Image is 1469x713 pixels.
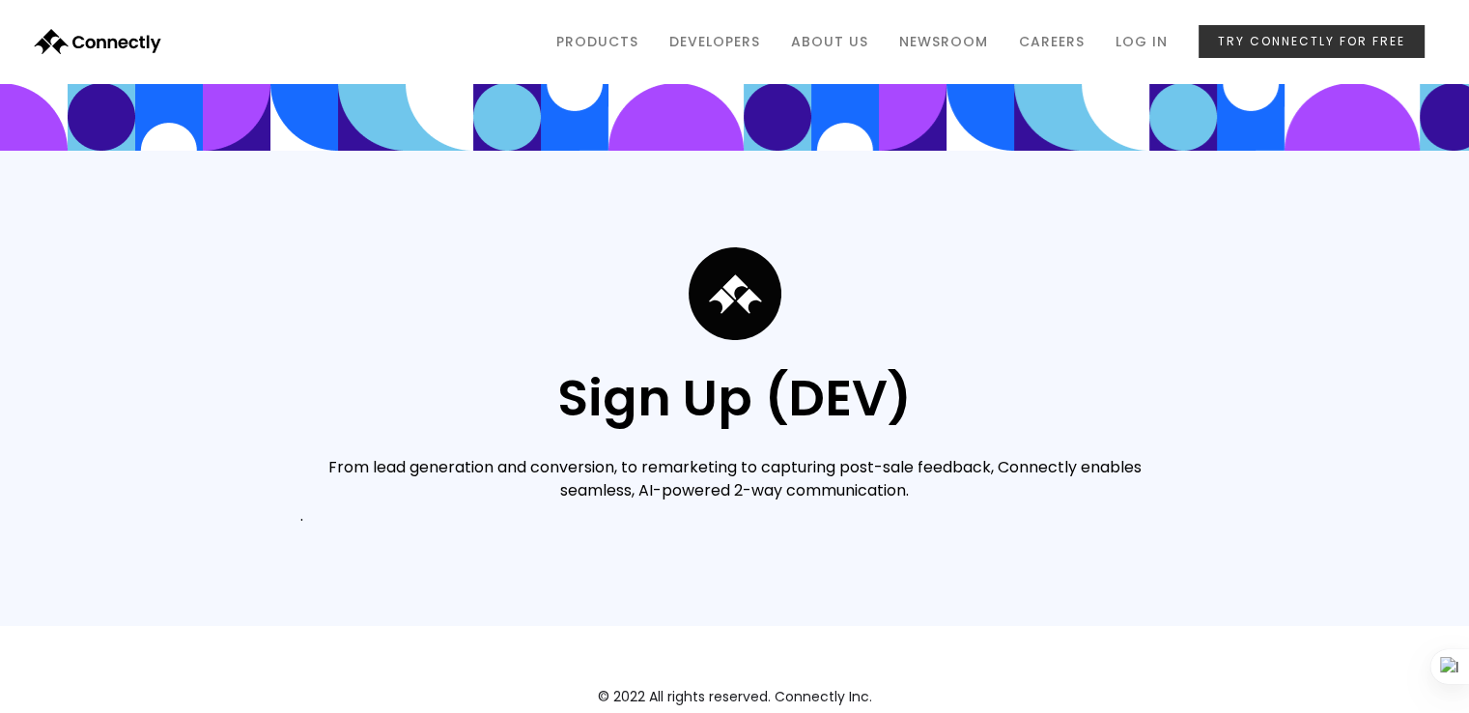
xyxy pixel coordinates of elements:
[654,23,776,60] a: Developers
[1003,23,1100,60] a: careerS
[97,684,1372,709] div: © 2022 All rights reserved. Connectly Inc.
[300,456,1170,502] div: From lead generation and conversion, to remarketing to capturing post-sale feedback, Connectly en...
[1199,25,1425,58] a: try connectly for free
[300,502,303,529] div: .
[39,679,116,706] ul: Language list
[1100,23,1183,60] a: Log in
[541,23,654,60] a: Products
[776,23,884,60] a: ABOUT US
[19,679,116,706] aside: Language selected: English
[884,23,1003,60] a: NEWSROOM
[557,369,912,427] div: Sign Up (DEV)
